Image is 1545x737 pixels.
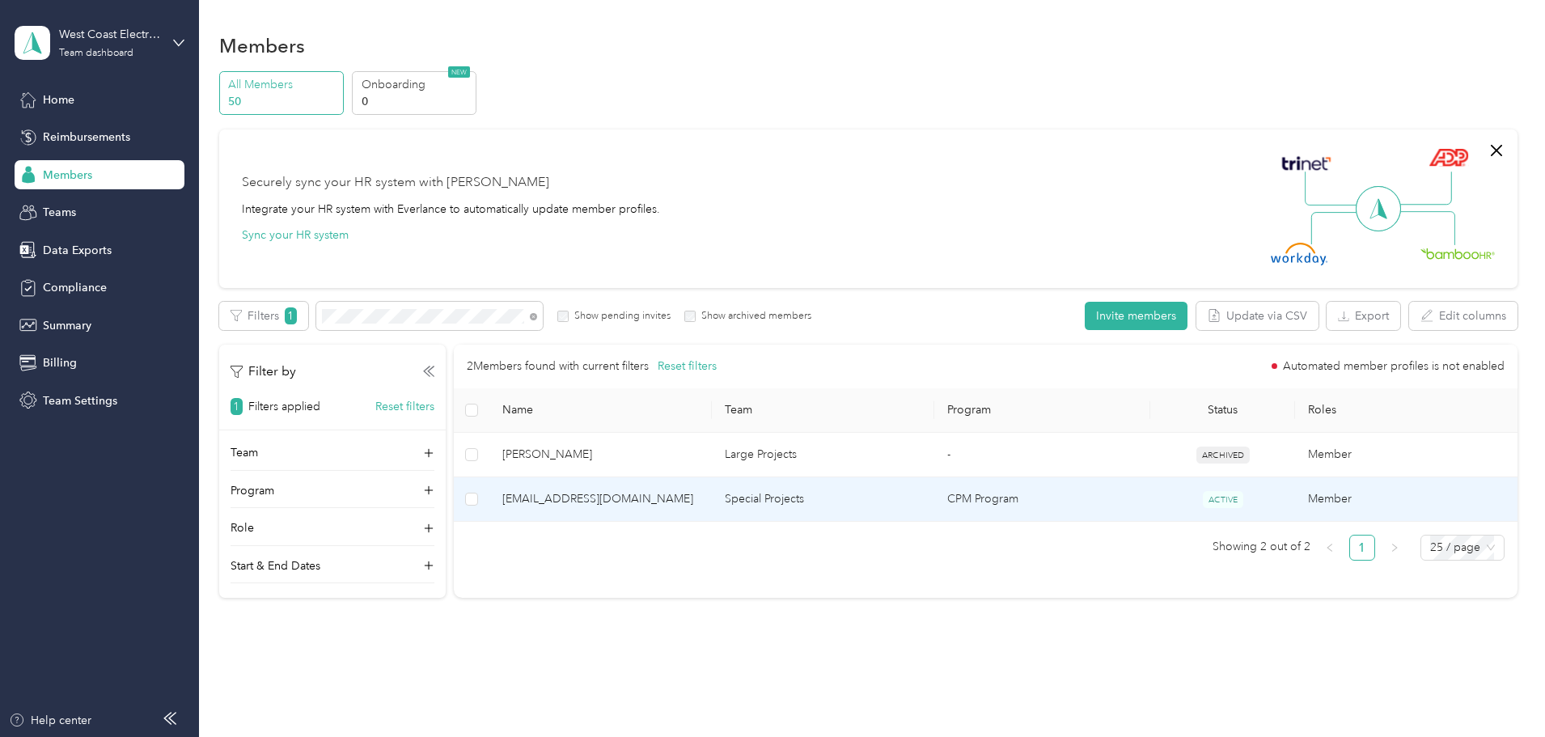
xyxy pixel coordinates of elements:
img: Line Left Down [1310,211,1367,244]
td: Member [1295,433,1517,477]
button: Invite members [1085,302,1187,330]
span: Name [502,403,699,417]
button: right [1382,535,1407,561]
p: Team [231,444,258,461]
td: - [934,433,1151,477]
span: 25 / page [1430,536,1495,560]
button: left [1317,535,1343,561]
span: [EMAIL_ADDRESS][DOMAIN_NAME] [502,490,699,508]
span: left [1325,543,1335,553]
span: 1 [231,398,243,415]
img: Line Right Down [1399,211,1455,246]
span: Home [43,91,74,108]
label: Show pending invites [569,309,671,324]
li: Next Page [1382,535,1407,561]
img: ADP [1429,148,1468,167]
li: Previous Page [1317,535,1343,561]
p: 2 Members found with current filters [467,358,649,375]
img: Line Right Up [1395,172,1452,205]
th: Program [934,388,1151,433]
td: Special Projects [712,477,934,522]
button: Export [1327,302,1400,330]
span: 1 [285,307,297,324]
button: Edit columns [1409,302,1517,330]
span: Automated member profiles is not enabled [1283,361,1505,372]
button: Filters1 [219,302,308,330]
span: right [1390,543,1399,553]
button: Help center [9,712,91,729]
span: Data Exports [43,242,112,259]
img: Workday [1271,243,1327,265]
span: Teams [43,204,76,221]
img: Trinet [1278,152,1335,175]
td: Amber Mesenbrink [489,433,712,477]
span: Compliance [43,279,107,296]
span: [PERSON_NAME] [502,446,699,464]
h1: Members [219,37,305,54]
td: Member [1295,477,1517,522]
p: 50 [228,93,338,110]
td: eseymour@wcepinc.com [489,477,712,522]
img: Line Left Up [1305,172,1361,206]
p: Filters applied [248,398,320,415]
p: Role [231,519,254,536]
div: Integrate your HR system with Everlance to automatically update member profiles. [242,201,660,218]
span: Showing 2 out of 2 [1213,535,1310,559]
img: BambooHR [1420,248,1495,259]
li: 1 [1349,535,1375,561]
a: 1 [1350,536,1374,560]
span: Billing [43,354,77,371]
button: Update via CSV [1196,302,1319,330]
td: Large Projects [712,433,934,477]
p: Program [231,482,274,499]
span: Reimbursements [43,129,130,146]
p: Onboarding [362,76,472,93]
th: Team [712,388,934,433]
div: Securely sync your HR system with [PERSON_NAME] [242,173,549,193]
span: NEW [448,66,470,78]
button: Reset filters [375,398,434,415]
th: Roles [1295,388,1517,433]
p: 0 [362,93,472,110]
td: CPM Program [934,477,1151,522]
span: ARCHIVED [1196,447,1250,464]
div: West Coast Electric and Power [59,26,160,43]
th: Name [489,388,712,433]
span: Team Settings [43,392,117,409]
span: Members [43,167,92,184]
button: Reset filters [658,358,717,375]
span: Summary [43,317,91,334]
p: Start & End Dates [231,557,320,574]
div: Page Size [1420,535,1505,561]
label: Show archived members [696,309,811,324]
p: All Members [228,76,338,93]
th: Status [1150,388,1294,433]
button: Sync your HR system [242,227,349,244]
iframe: Everlance-gr Chat Button Frame [1454,646,1545,737]
span: ACTIVE [1203,491,1243,508]
div: Team dashboard [59,49,133,58]
p: Filter by [231,362,296,382]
